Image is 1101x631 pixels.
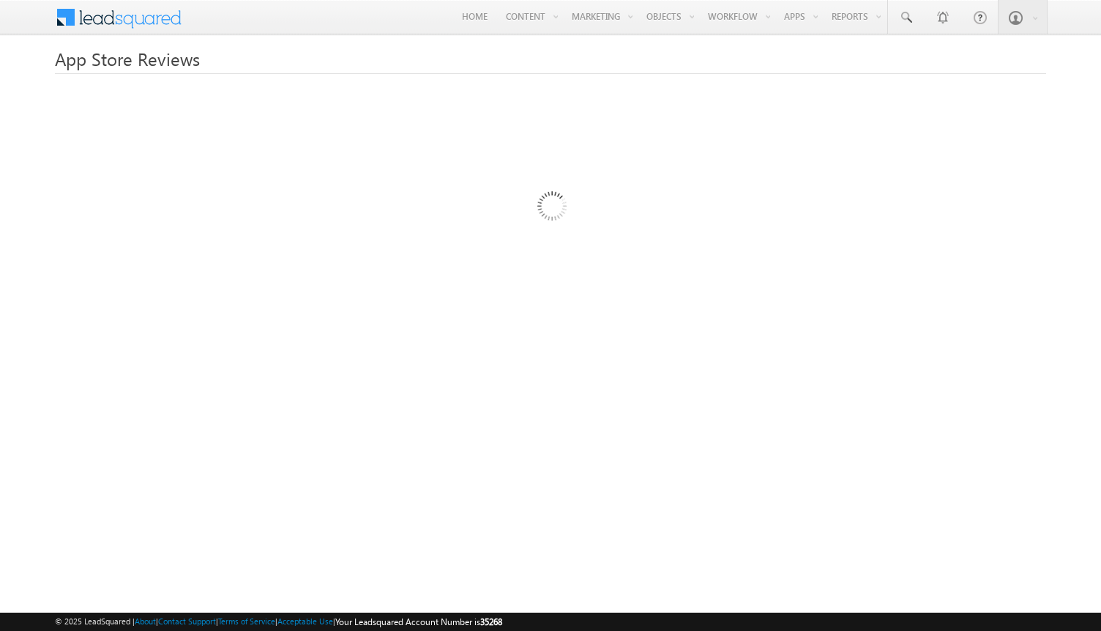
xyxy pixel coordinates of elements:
a: Terms of Service [218,616,275,626]
a: About [135,616,156,626]
span: © 2025 LeadSquared | | | | | [55,615,502,629]
a: Contact Support [158,616,216,626]
span: App Store Reviews [55,47,200,70]
span: Your Leadsquared Account Number is [335,616,502,627]
img: Loading... [475,133,627,284]
a: Acceptable Use [277,616,333,626]
span: 35268 [480,616,502,627]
